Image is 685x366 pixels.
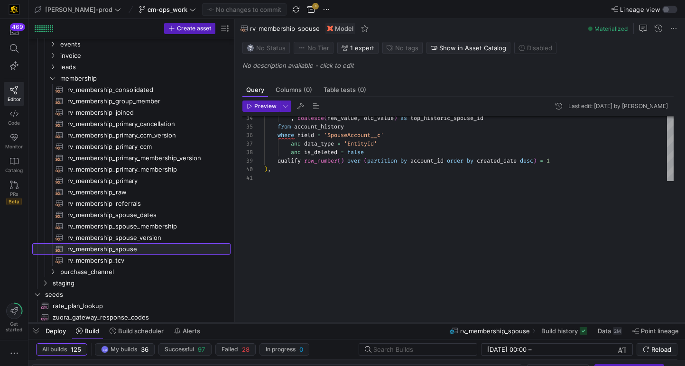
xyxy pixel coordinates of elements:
[32,220,231,232] a: rv_membership_spouse_membership​​​​​​​​​​
[347,148,364,156] span: false
[32,84,231,95] a: rv_membership_consolidated​​​​​​​​​​
[337,140,341,147] span: =
[10,23,25,31] div: 469
[620,6,660,13] span: Lineage view
[32,255,231,266] a: rv_membership_tcv​​​​​​​​​​
[67,221,220,232] span: rv_membership_spouse_membership​​​​​​​​​​
[358,87,366,93] span: (0)
[242,42,290,54] button: No statusNo Status
[4,1,24,18] a: https://storage.googleapis.com/y42-prod-data-exchange/images/uAsz27BndGEK0hZWDFeOjoxA7jCwgK9jE472...
[447,157,463,165] span: order
[32,164,231,175] div: Press SPACE to select this row.
[32,107,231,118] a: rv_membership_joined​​​​​​​​​​
[67,141,220,152] span: rv_membership_primary_ccm​​​​​​​​​​
[242,101,280,112] button: Preview
[250,25,320,32] span: rv_membership_spouse
[32,198,231,209] div: Press SPACE to select this row.
[278,157,301,165] span: qualify
[6,198,22,205] span: Beta
[298,44,329,52] span: No Tier
[67,232,220,243] span: rv_membership_spouse_version​​​​​​​​​​
[67,175,220,186] span: rv_membership_primary​​​​​​​​​​
[278,123,291,130] span: from
[164,23,215,34] button: Create asset
[32,311,231,323] a: zuora_gateway_response_codes​​​​​​
[32,186,231,198] a: rv_membership_raw​​​​​​​​​​
[32,118,231,129] a: rv_membership_primary_cancellation​​​​​​​​​​
[67,96,220,107] span: rv_membership_group_member​​​​​​​​​​
[242,174,253,182] div: 41
[317,131,321,139] span: =
[4,177,24,209] a: PRsBeta
[9,5,19,14] img: https://storage.googleapis.com/y42-prod-data-exchange/images/uAsz27BndGEK0hZWDFeOjoxA7jCwgK9jE472...
[347,157,361,165] span: over
[67,130,220,141] span: rv_membership_primary_ccm_version​​​​​​​​​​
[5,144,23,149] span: Monitor
[477,157,517,165] span: created_date
[67,119,220,129] span: rv_membership_primary_cancellation​​​​​​​​​​
[246,87,264,93] span: Query
[32,175,231,186] a: rv_membership_primary​​​​​​​​​​
[67,107,220,118] span: rv_membership_joined​​​​​​​​​​
[364,157,367,165] span: (
[242,122,253,131] div: 35
[400,157,407,165] span: by
[254,103,277,110] span: Preview
[8,120,20,126] span: Code
[247,44,286,52] span: No Status
[32,61,231,73] div: Press SPACE to select this row.
[32,300,231,311] div: Press SPACE to select this row.
[242,62,681,69] p: No description available - click to edit
[32,141,231,152] a: rv_membership_primary_ccm​​​​​​​​​​
[594,25,628,32] span: Materialized
[242,131,253,139] div: 36
[304,148,337,156] span: is_deleted
[8,96,21,102] span: Editor
[32,129,231,141] a: rv_membership_primary_ccm_version​​​​​​​​​​
[367,157,397,165] span: partition
[410,157,444,165] span: account_id
[45,289,229,300] span: seeds
[60,73,229,84] span: membership
[32,209,231,220] a: rv_membership_spouse_dates​​​​​​​​​​
[32,209,231,220] div: Press SPACE to select this row.
[32,50,231,61] div: Press SPACE to select this row.
[32,118,231,129] div: Press SPACE to select this row.
[426,42,510,54] button: Show in Asset Catalog
[32,266,231,277] div: Press SPACE to select this row.
[67,244,220,255] span: rv_membership_spouse​​​​​​​​​​
[32,300,231,311] a: rate_plan_lookup​​​​​​
[242,148,253,156] div: 38
[327,26,333,31] img: undefined
[32,38,231,50] div: Press SPACE to select this row.
[278,131,294,139] span: where
[60,62,229,73] span: leads
[546,157,550,165] span: 1
[67,210,220,220] span: rv_membership_spouse_dates​​​​​​​​​​
[32,95,231,107] div: Press SPACE to select this row.
[247,44,254,52] img: No status
[337,157,341,165] span: (
[341,148,344,156] span: =
[5,167,23,173] span: Catalog
[242,156,253,165] div: 39
[32,175,231,186] div: Press SPACE to select this row.
[32,311,231,323] div: Press SPACE to select this row.
[242,139,253,148] div: 37
[6,321,22,332] span: Get started
[4,129,24,153] a: Monitor
[298,44,305,52] img: No tier
[341,157,344,165] span: )
[67,187,220,198] span: rv_membership_raw​​​​​​​​​​
[137,3,198,16] button: cm-ops_work
[304,157,337,165] span: row_number
[32,220,231,232] div: Press SPACE to select this row.
[324,87,366,93] span: Table tests
[53,312,220,323] span: zuora_gateway_response_codes​​​​​​
[264,165,268,173] span: )
[291,140,301,147] span: and
[32,141,231,152] div: Press SPACE to select this row.
[32,232,231,243] a: rv_membership_spouse_version​​​​​​​​​​
[304,87,312,93] span: (0)
[533,157,537,165] span: )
